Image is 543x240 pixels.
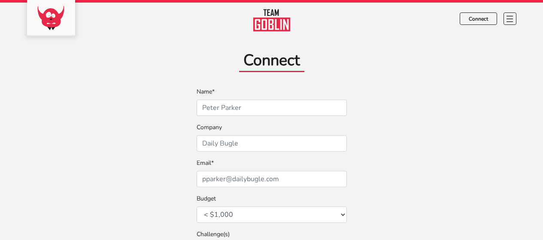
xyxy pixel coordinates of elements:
[460,12,497,25] a: Connect
[197,230,230,239] label: Challenge(s)
[197,87,215,96] label: Name*
[197,100,347,116] input: Peter Parker
[197,194,216,203] label: Budget
[197,123,222,132] label: Company
[197,135,347,152] input: Daily Bugle
[239,50,304,72] span: Connect
[253,9,290,31] img: team-goblin-red.svg
[197,171,347,187] input: pparker@dailybugle.com
[197,158,214,167] label: Email*
[37,6,64,30] img: goblin-red.svg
